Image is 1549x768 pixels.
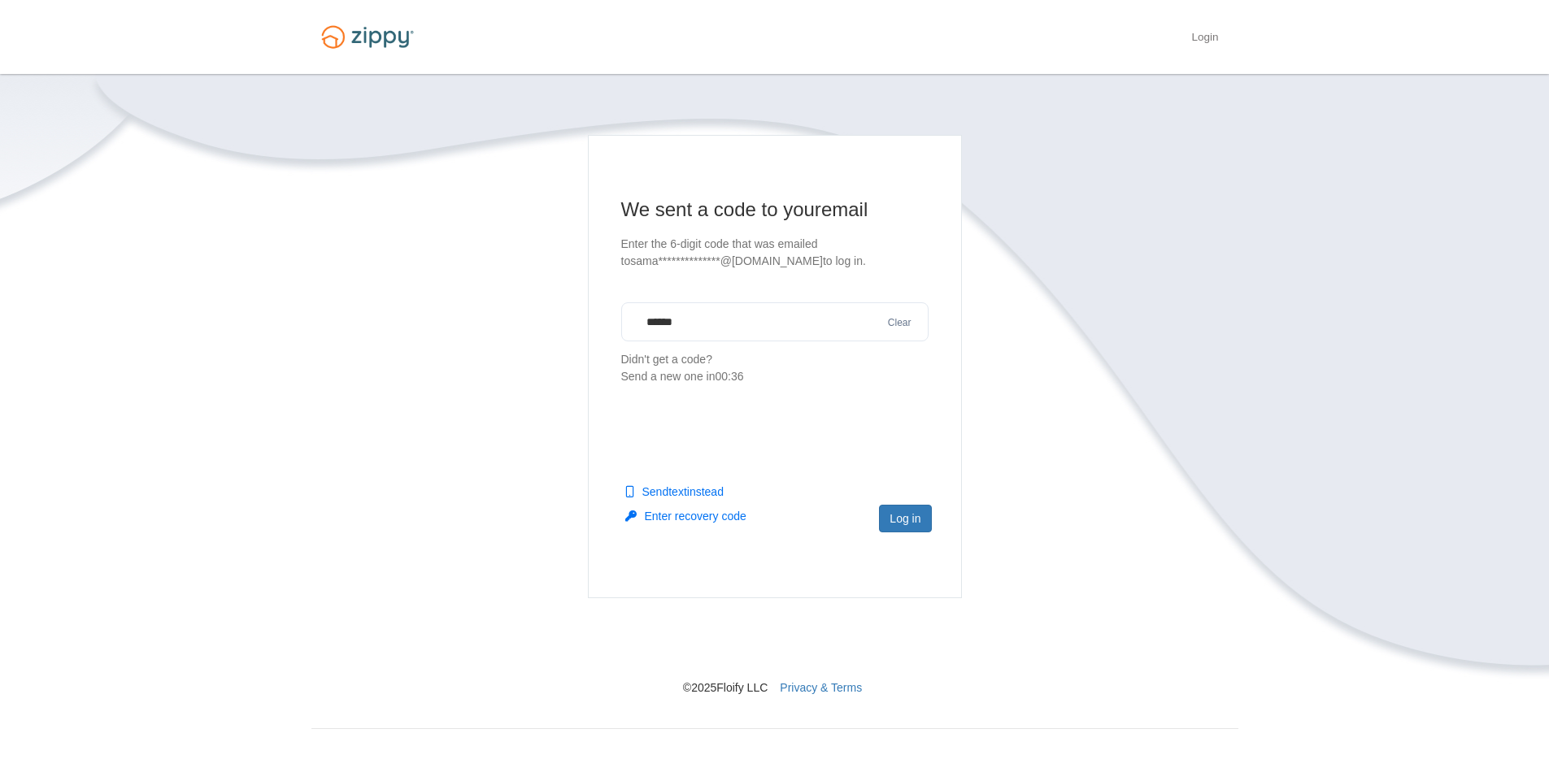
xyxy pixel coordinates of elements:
p: Enter the 6-digit code that was emailed to sama**************@[DOMAIN_NAME] to log in. [621,236,929,270]
nav: © 2025 Floify LLC [311,598,1238,696]
p: Didn't get a code? [621,351,929,385]
div: Send a new one in 00:36 [621,368,929,385]
a: Login [1191,31,1218,47]
button: Clear [883,315,916,331]
button: Sendtextinstead [625,484,724,500]
button: Enter recovery code [625,508,746,524]
h1: We sent a code to your email [621,197,929,223]
img: Logo [311,18,424,56]
a: Privacy & Terms [780,681,862,694]
button: Log in [879,505,931,532]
